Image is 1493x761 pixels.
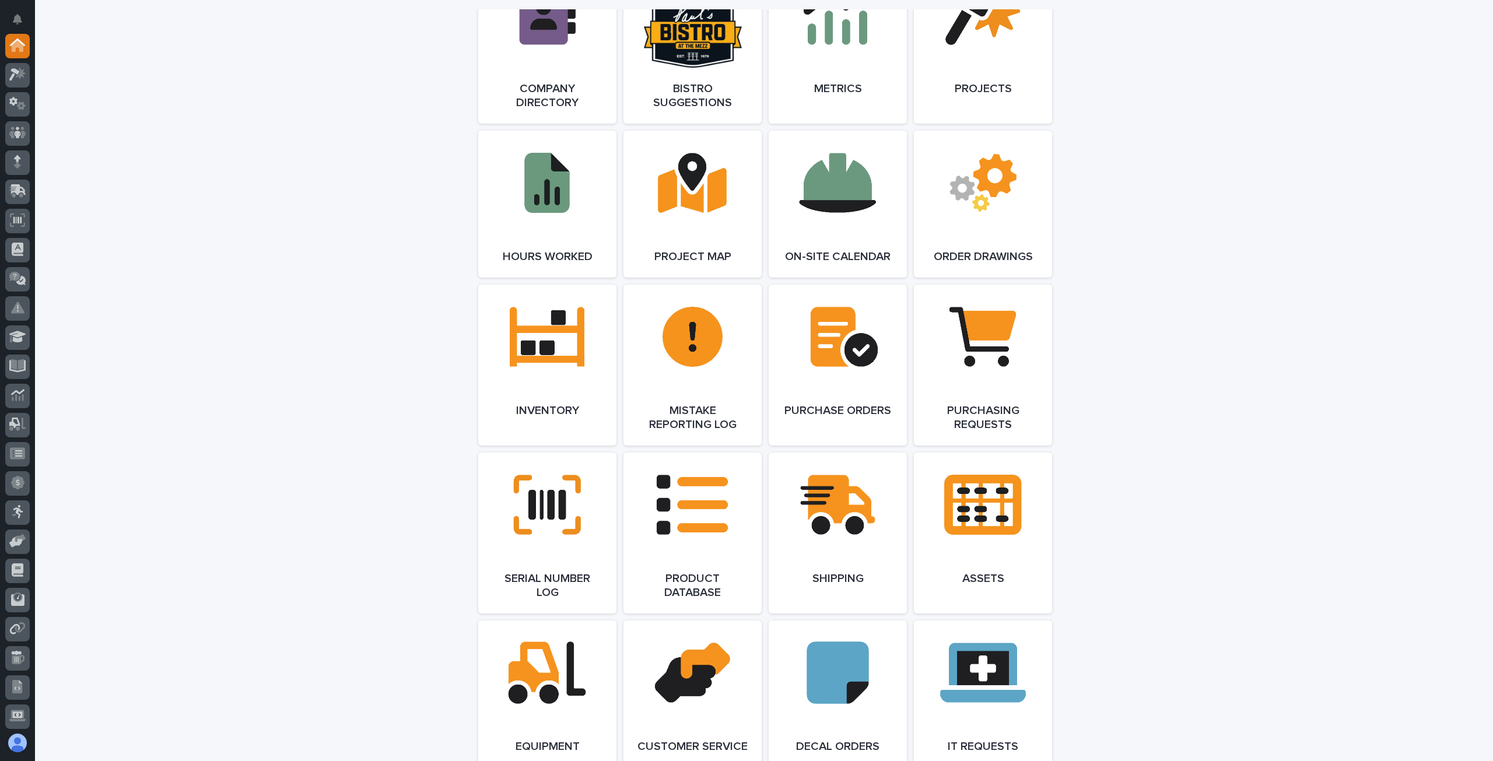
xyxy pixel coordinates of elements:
a: Purchasing Requests [914,285,1052,446]
a: Inventory [478,285,616,446]
a: Serial Number Log [478,453,616,613]
button: users-avatar [5,731,30,755]
a: Order Drawings [914,131,1052,278]
a: Purchase Orders [769,285,907,446]
a: On-Site Calendar [769,131,907,278]
a: Product Database [623,453,762,613]
button: Notifications [5,7,30,31]
a: Project Map [623,131,762,278]
a: Shipping [769,453,907,613]
div: Notifications [15,14,30,33]
a: Mistake Reporting Log [623,285,762,446]
a: Assets [914,453,1052,613]
a: Hours Worked [478,131,616,278]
